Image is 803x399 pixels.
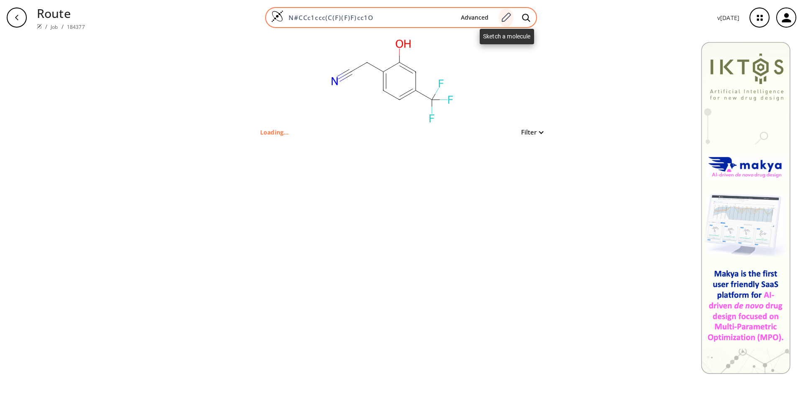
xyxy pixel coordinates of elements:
[61,22,64,31] li: /
[51,23,58,30] a: Job
[454,10,495,25] button: Advanced
[701,42,790,374] img: Banner
[284,13,454,22] input: Enter SMILES
[45,22,47,31] li: /
[67,23,85,30] a: 184377
[271,10,284,23] img: Logo Spaya
[480,29,534,44] div: Sketch a molecule
[37,24,42,29] img: Spaya logo
[260,128,289,137] p: Loading...
[309,35,476,127] svg: N#CCc1ccc(C(F)(F)F)cc1O
[717,13,739,22] p: v [DATE]
[516,129,543,135] button: Filter
[37,4,85,22] p: Route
